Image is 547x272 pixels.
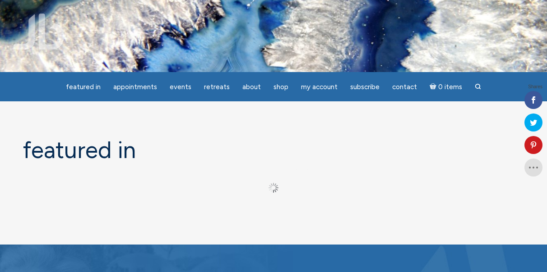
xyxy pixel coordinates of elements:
a: JBMentorship Graduates [241,162,324,177]
span: [PERSON_NAME]’s Story [246,104,311,112]
a: JB Team [241,116,324,131]
span: 0 items [438,84,462,91]
span: About [242,83,261,91]
span: featured in [66,83,101,91]
a: JBMentorship [241,146,324,162]
span: JBMentorship Graduates [246,165,317,173]
a: Appointments [108,78,162,96]
button: Load More [249,178,299,197]
a: [PERSON_NAME]’s Story [241,100,324,116]
a: The Lighter Side Show [241,131,324,146]
span: JBMentorship [246,150,286,158]
span: Retreats [204,83,230,91]
span: Subscribe [350,83,380,91]
a: Events [164,78,197,96]
a: Subscribe [345,78,385,96]
h1: featured in [23,137,524,163]
a: About [237,78,266,96]
img: Jamie Butler. The Everyday Medium [14,14,65,50]
a: Contact [387,78,422,96]
a: Shop [268,78,294,96]
span: JB Team [246,119,269,127]
span: Shop [273,83,288,91]
span: Events [170,83,191,91]
span: The Lighter Side Show [246,135,306,142]
span: Appointments [113,83,157,91]
span: My Account [301,83,338,91]
a: My Account [296,78,343,96]
span: Shares [528,85,542,89]
a: featured in [60,78,106,96]
a: Retreats [199,78,235,96]
span: Contact [392,83,417,91]
a: Cart0 items [424,77,468,96]
i: Cart [430,83,438,91]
